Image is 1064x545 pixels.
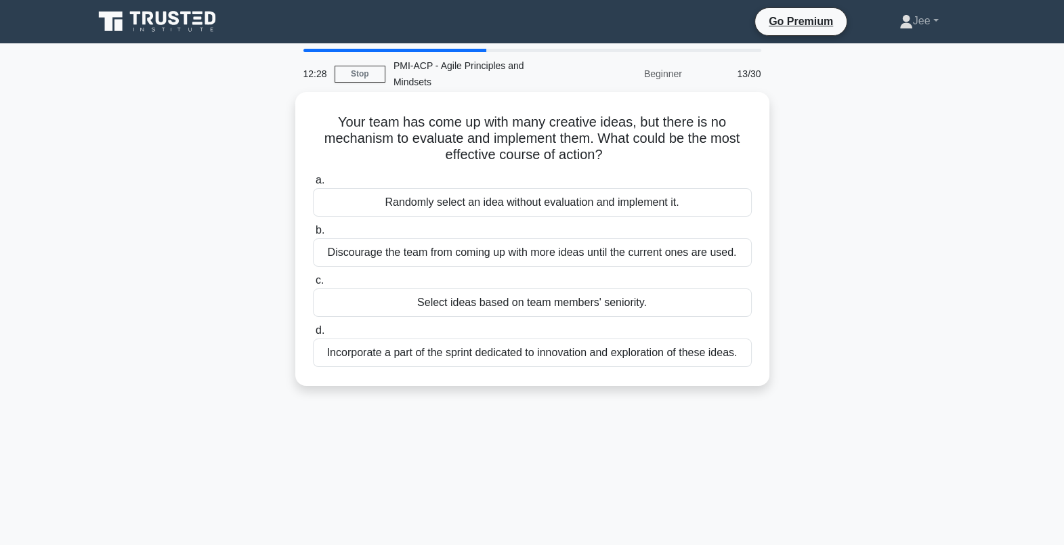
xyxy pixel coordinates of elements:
[867,7,971,35] a: Jee
[572,60,690,87] div: Beginner
[316,324,324,336] span: d.
[312,114,753,164] h5: Your team has come up with many creative ideas, but there is no mechanism to evaluate and impleme...
[295,60,335,87] div: 12:28
[761,13,841,30] a: Go Premium
[690,60,769,87] div: 13/30
[316,274,324,286] span: c.
[316,224,324,236] span: b.
[335,66,385,83] a: Stop
[316,174,324,186] span: a.
[313,238,752,267] div: Discourage the team from coming up with more ideas until the current ones are used.
[385,52,572,95] div: PMI-ACP - Agile Principles and Mindsets
[313,188,752,217] div: Randomly select an idea without evaluation and implement it.
[313,339,752,367] div: Incorporate a part of the sprint dedicated to innovation and exploration of these ideas.
[313,288,752,317] div: Select ideas based on team members' seniority.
